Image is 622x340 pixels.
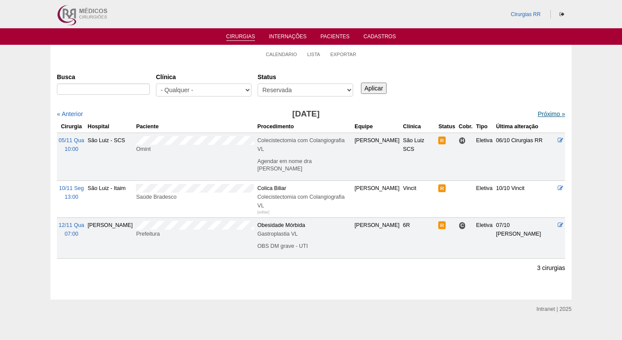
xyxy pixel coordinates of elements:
[558,137,563,143] a: Editar
[474,218,494,258] td: Eletiva
[65,231,79,237] span: 07:00
[226,33,255,41] a: Cirurgias
[59,222,84,228] span: 12/11 Qua
[136,230,254,238] div: Prefeitura
[266,51,297,57] a: Calendário
[57,83,150,95] input: Digite os termos que você deseja procurar.
[364,33,396,42] a: Cadastros
[258,230,351,238] div: Gastroplastia VL
[558,185,563,191] a: Editar
[459,137,466,144] span: Hospital
[65,194,79,200] span: 13:00
[401,181,437,218] td: Vincit
[258,193,351,210] div: Colecistectomia com Colangiografia VL
[494,218,556,258] td: 07/10 [PERSON_NAME]
[258,158,351,173] p: Agendar em nome dra [PERSON_NAME]
[438,137,446,144] span: Reservada
[59,137,84,152] a: 05/11 Qua 10:00
[256,218,353,258] td: Obesidade Mórbida
[258,73,353,81] label: Status
[86,133,135,180] td: São Luiz - SCS
[134,120,255,133] th: Paciente
[258,243,351,250] p: OBS DM grave - UTI
[321,33,350,42] a: Pacientes
[511,11,541,17] a: Cirurgias RR
[459,222,466,229] span: Consultório
[353,120,401,133] th: Equipe
[59,222,84,237] a: 12/11 Qua 07:00
[353,181,401,218] td: [PERSON_NAME]
[57,110,83,117] a: « Anterior
[330,51,356,57] a: Exportar
[558,222,563,228] a: Editar
[269,33,307,42] a: Internações
[256,120,353,133] th: Procedimento
[179,108,433,120] h3: [DATE]
[65,146,79,152] span: 10:00
[256,181,353,218] td: Colica Biliar
[494,120,556,133] th: Última alteração
[86,218,135,258] td: [PERSON_NAME]
[59,185,84,200] a: 10/11 Seg 13:00
[536,305,572,313] div: Intranet | 2025
[474,181,494,218] td: Eletiva
[353,133,401,180] td: [PERSON_NAME]
[57,120,86,133] th: Cirurgia
[258,136,351,153] div: Colecistectomia com Colangiografia VL
[494,181,556,218] td: 10/10 Vincit
[438,184,446,192] span: Reservada
[538,110,565,117] a: Próximo »
[156,73,251,81] label: Clínica
[136,193,254,201] div: Saúde Bradesco
[307,51,320,57] a: Lista
[438,221,446,229] span: Reservada
[258,208,270,217] div: [editar]
[86,181,135,218] td: São Luiz - Itaim
[401,218,437,258] td: 6R
[437,120,457,133] th: Status
[474,120,494,133] th: Tipo
[401,133,437,180] td: São Luiz SCS
[136,145,254,153] div: Omint
[361,83,387,94] input: Aplicar
[59,185,84,191] span: 10/11 Seg
[86,120,135,133] th: Hospital
[401,120,437,133] th: Clínica
[353,218,401,258] td: [PERSON_NAME]
[59,137,84,143] span: 05/11 Qua
[474,133,494,180] td: Eletiva
[57,73,150,81] label: Busca
[494,133,556,180] td: 06/10 Cirurgias RR
[537,264,565,272] p: 3 cirurgias
[457,120,474,133] th: Cobr.
[559,12,564,17] i: Sair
